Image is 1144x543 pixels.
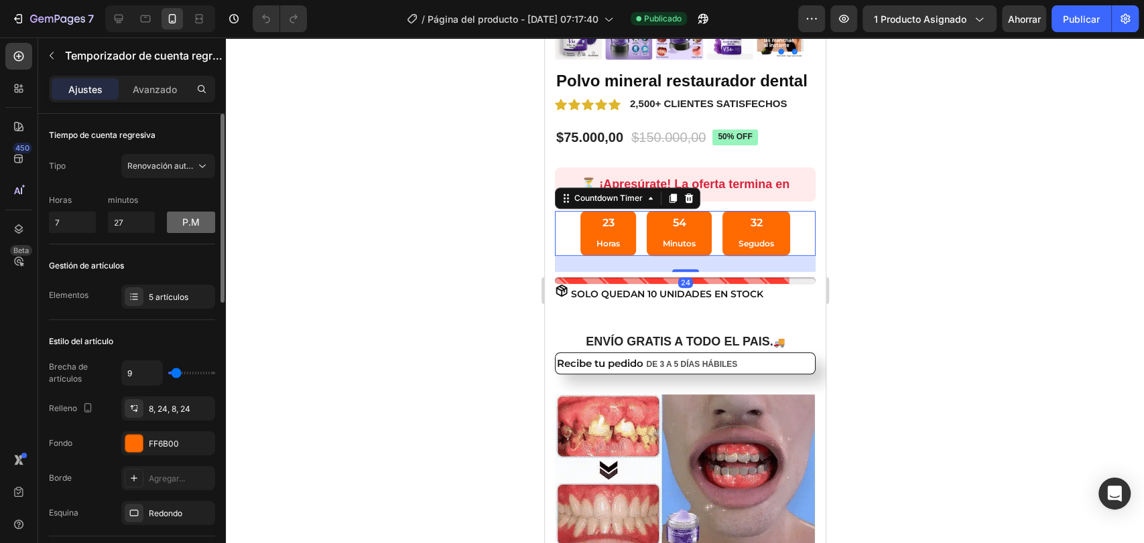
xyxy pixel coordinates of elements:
[874,13,966,25] font: 1 producto asignado
[13,246,29,255] font: Beta
[182,216,200,228] font: p.m
[49,161,66,171] font: Tipo
[49,403,77,413] font: Relleno
[5,5,100,32] button: 7
[10,357,271,508] img: gempages_574746920413561968-74e2b400-07a5-4584-b6f7-a791cf3653eb.png
[49,195,72,205] font: Horas
[428,13,598,25] font: Página del producto - [DATE] 07:17:40
[863,5,997,32] button: 1 producto asignado
[49,260,124,270] font: Gestión de artículos
[49,362,88,384] font: Brecha de artículos
[65,49,239,62] font: Temporizador de cuenta regresiva
[545,37,826,543] iframe: Área de diseño
[149,508,182,518] font: Redondo
[422,13,425,25] font: /
[121,154,215,178] button: Renovación automática
[253,5,307,32] div: Deshacer/Rehacer
[65,48,223,64] p: Temporizador de cuenta regresiva
[122,361,162,385] input: Auto
[149,439,179,449] font: FF6B00
[15,143,29,153] font: 450
[149,473,185,483] font: Agregar...
[68,84,103,95] font: Ajustes
[49,438,72,448] font: Fondo
[49,508,78,518] font: Esquina
[167,212,215,233] button: p.m
[49,336,113,346] font: Estilo del artículo
[149,292,188,302] font: 5 artículos
[49,290,88,300] font: Elementos
[108,195,138,205] font: minutos
[1098,477,1131,510] div: Abrir Intercom Messenger
[1008,13,1041,25] font: Ahorrar
[127,161,217,171] font: Renovación automática
[1052,5,1111,32] button: Publicar
[49,473,72,483] font: Borde
[49,130,155,140] font: Tiempo de cuenta regresiva
[88,12,94,25] font: 7
[149,404,190,414] font: 8, 24, 8, 24
[1063,13,1100,25] font: Publicar
[1002,5,1046,32] button: Ahorrar
[133,84,177,95] font: Avanzado
[644,13,682,23] font: Publicado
